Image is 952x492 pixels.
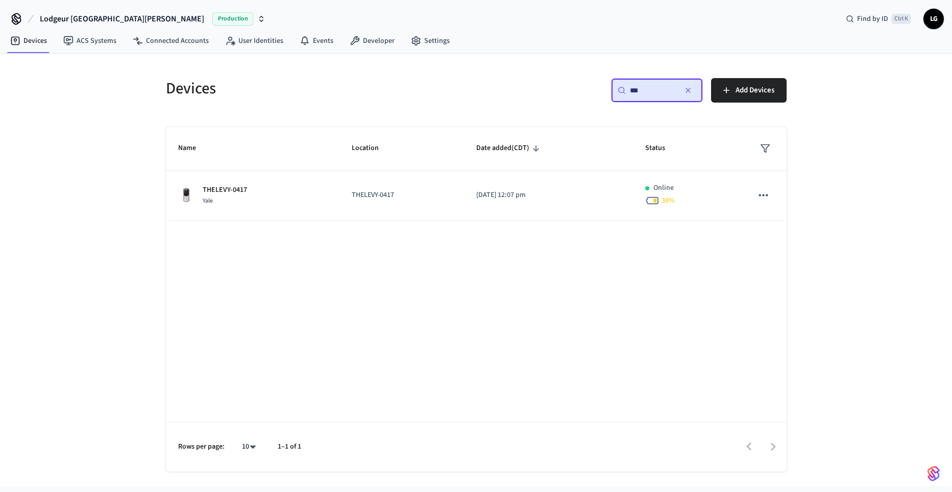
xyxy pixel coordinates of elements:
span: Location [352,140,392,156]
a: Connected Accounts [125,32,217,50]
p: THELEVY-0417 [203,185,247,195]
button: LG [923,9,944,29]
span: 38 % [662,195,675,206]
a: Events [291,32,341,50]
img: Yale Assure Touchscreen Wifi Smart Lock, Satin Nickel, Front [178,187,194,204]
span: Name [178,140,209,156]
a: ACS Systems [55,32,125,50]
span: Date added(CDT) [476,140,543,156]
p: Online [653,183,674,193]
span: Add Devices [736,84,774,97]
p: [DATE] 12:07 pm [476,190,621,201]
span: Production [212,12,253,26]
h5: Devices [166,78,470,99]
button: Add Devices [711,78,787,103]
p: THELEVY-0417 [352,190,452,201]
span: Lodgeur [GEOGRAPHIC_DATA][PERSON_NAME] [40,13,204,25]
a: Developer [341,32,403,50]
table: sticky table [166,127,787,220]
p: Rows per page: [178,441,225,452]
img: SeamLogoGradient.69752ec5.svg [927,465,940,482]
a: Settings [403,32,458,50]
span: Find by ID [857,14,888,24]
a: User Identities [217,32,291,50]
span: Ctrl K [891,14,911,24]
span: Yale [203,196,213,205]
p: 1–1 of 1 [278,441,301,452]
div: 10 [237,439,261,454]
a: Devices [2,32,55,50]
span: LG [924,10,943,28]
span: Status [645,140,678,156]
div: Find by IDCtrl K [838,10,919,28]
